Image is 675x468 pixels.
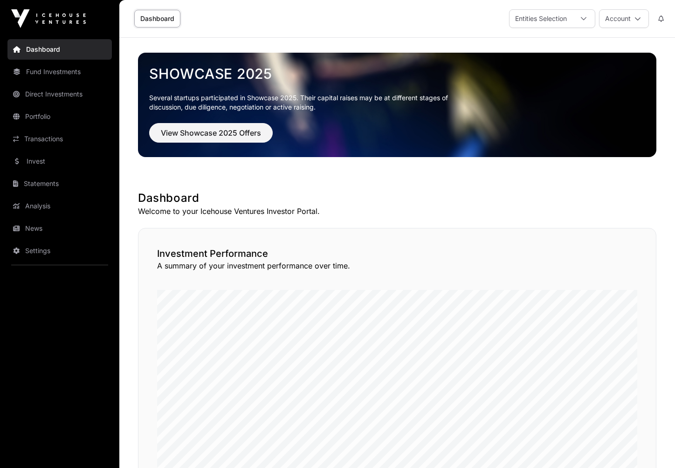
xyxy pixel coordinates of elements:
a: Portfolio [7,106,112,127]
p: Welcome to your Icehouse Ventures Investor Portal. [138,206,656,217]
a: Showcase 2025 [149,65,645,82]
a: Fund Investments [7,62,112,82]
a: Invest [7,151,112,172]
a: Analysis [7,196,112,216]
button: View Showcase 2025 Offers [149,123,273,143]
a: View Showcase 2025 Offers [149,132,273,142]
a: Dashboard [134,10,180,28]
h2: Investment Performance [157,247,637,260]
img: Showcase 2025 [138,53,656,157]
p: A summary of your investment performance over time. [157,260,637,271]
img: Icehouse Ventures Logo [11,9,86,28]
a: News [7,218,112,239]
a: Dashboard [7,39,112,60]
p: Several startups participated in Showcase 2025. Their capital raises may be at different stages o... [149,93,462,112]
a: Statements [7,173,112,194]
a: Transactions [7,129,112,149]
a: Settings [7,241,112,261]
span: View Showcase 2025 Offers [161,127,261,138]
a: Direct Investments [7,84,112,104]
button: Account [599,9,649,28]
iframe: Chat Widget [628,423,675,468]
div: Entities Selection [510,10,572,28]
h1: Dashboard [138,191,656,206]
